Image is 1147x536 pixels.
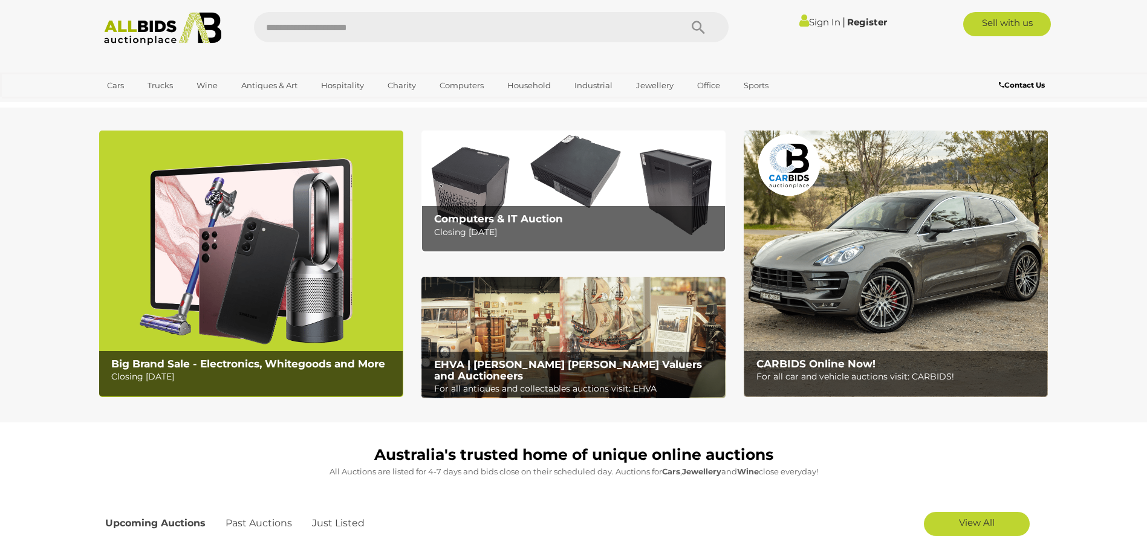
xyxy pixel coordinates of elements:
[189,76,226,95] a: Wine
[111,369,396,384] p: Closing [DATE]
[421,277,726,399] a: EHVA | Evans Hastings Valuers and Auctioneers EHVA | [PERSON_NAME] [PERSON_NAME] Valuers and Auct...
[434,225,719,240] p: Closing [DATE]
[421,131,726,252] img: Computers & IT Auction
[499,76,559,95] a: Household
[682,467,721,476] strong: Jewellery
[233,76,305,95] a: Antiques & Art
[736,76,776,95] a: Sports
[421,131,726,252] a: Computers & IT Auction Computers & IT Auction Closing [DATE]
[924,512,1030,536] a: View All
[999,80,1045,89] b: Contact Us
[689,76,728,95] a: Office
[97,12,229,45] img: Allbids.com.au
[99,95,201,115] a: [GEOGRAPHIC_DATA]
[105,465,1042,479] p: All Auctions are listed for 4-7 days and bids close on their scheduled day. Auctions for , and cl...
[380,76,424,95] a: Charity
[434,213,563,225] b: Computers & IT Auction
[744,131,1048,397] img: CARBIDS Online Now!
[963,12,1051,36] a: Sell with us
[628,76,681,95] a: Jewellery
[140,76,181,95] a: Trucks
[99,131,403,397] a: Big Brand Sale - Electronics, Whitegoods and More Big Brand Sale - Electronics, Whitegoods and Mo...
[959,517,995,528] span: View All
[999,79,1048,92] a: Contact Us
[434,381,719,396] p: For all antiques and collectables auctions visit: EHVA
[567,76,620,95] a: Industrial
[668,12,729,42] button: Search
[99,131,403,397] img: Big Brand Sale - Electronics, Whitegoods and More
[662,467,680,476] strong: Cars
[799,16,840,28] a: Sign In
[111,358,385,370] b: Big Brand Sale - Electronics, Whitegoods and More
[432,76,492,95] a: Computers
[744,131,1048,397] a: CARBIDS Online Now! CARBIDS Online Now! For all car and vehicle auctions visit: CARBIDS!
[99,76,132,95] a: Cars
[756,369,1041,384] p: For all car and vehicle auctions visit: CARBIDS!
[842,15,845,28] span: |
[756,358,876,370] b: CARBIDS Online Now!
[421,277,726,399] img: EHVA | Evans Hastings Valuers and Auctioneers
[737,467,759,476] strong: Wine
[847,16,887,28] a: Register
[105,447,1042,463] h1: Australia's trusted home of unique online auctions
[313,76,372,95] a: Hospitality
[434,358,702,382] b: EHVA | [PERSON_NAME] [PERSON_NAME] Valuers and Auctioneers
